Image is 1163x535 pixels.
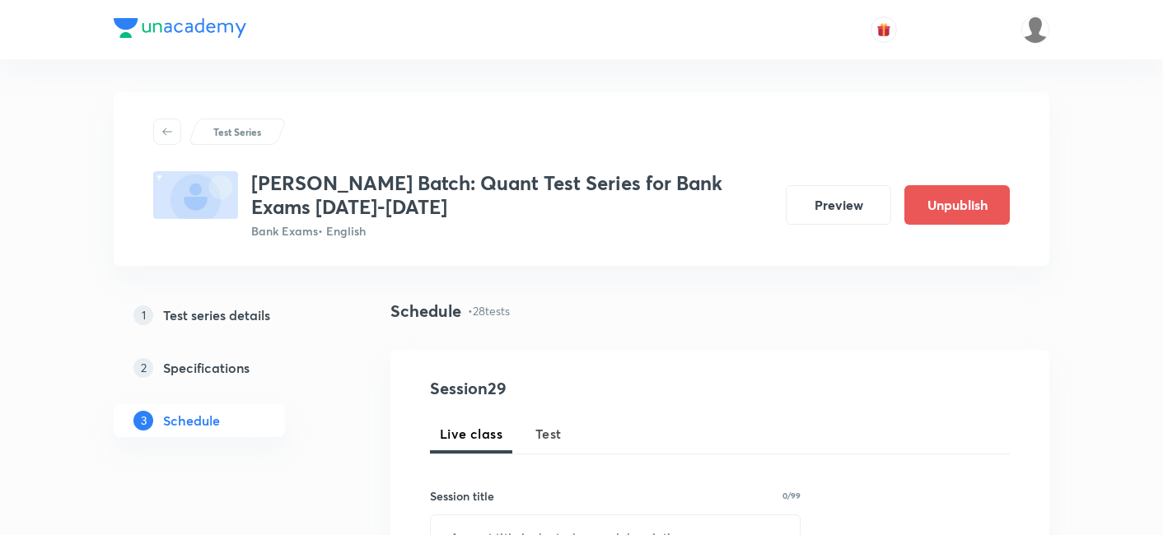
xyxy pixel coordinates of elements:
a: Company Logo [114,18,246,42]
h4: Session 29 [430,376,731,401]
p: 2 [133,358,153,378]
h5: Test series details [163,305,270,325]
img: Drishti Chauhan [1021,16,1049,44]
span: Test [535,424,562,444]
h6: Session title [430,487,494,505]
h4: Schedule [390,299,461,323]
button: Unpublish [904,185,1010,225]
p: 0/99 [782,491,801,500]
img: fallback-thumbnail.png [153,171,238,219]
p: 3 [133,411,153,430]
button: avatar [871,16,897,43]
h5: Schedule [163,411,220,430]
h5: Specifications [163,358,250,378]
p: • 28 tests [468,302,510,319]
a: 2Specifications [114,351,338,384]
span: Live class [440,424,502,444]
h3: [PERSON_NAME] Batch: Quant Test Series for Bank Exams [DATE]-[DATE] [251,171,773,219]
a: 1Test series details [114,299,338,332]
p: Bank Exams • English [251,222,773,240]
p: 1 [133,305,153,325]
img: Company Logo [114,18,246,38]
button: Preview [786,185,891,225]
p: Test Series [213,124,261,139]
img: avatar [876,22,891,37]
